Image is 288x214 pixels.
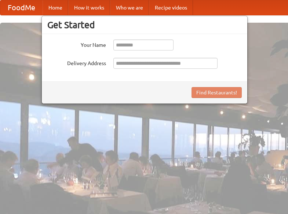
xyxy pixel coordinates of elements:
[68,0,110,15] a: How it works
[47,40,106,49] label: Your Name
[0,0,43,15] a: FoodMe
[192,87,242,98] button: Find Restaurants!
[110,0,149,15] a: Who we are
[43,0,68,15] a: Home
[47,19,242,30] h3: Get Started
[47,58,106,67] label: Delivery Address
[149,0,193,15] a: Recipe videos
